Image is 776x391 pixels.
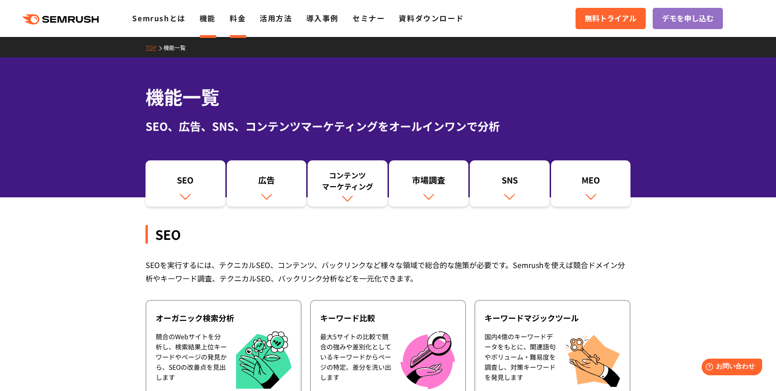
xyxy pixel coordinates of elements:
[236,331,291,389] img: オーガニック検索分析
[662,12,714,24] span: デモを申し込む
[132,12,185,24] a: Semrushとは
[485,312,620,324] div: キーワードマジックツール
[231,174,302,190] div: 広告
[474,174,545,190] div: SNS
[352,12,385,24] a: セミナー
[694,355,766,381] iframe: Help widget launcher
[653,8,723,29] a: デモを申し込む
[556,174,626,190] div: MEO
[576,8,646,29] a: 無料トライアル
[145,118,630,134] div: SEO、広告、SNS、コンテンツマーケティングをオールインワンで分析
[585,12,637,24] span: 無料トライアル
[145,83,630,110] h1: 機能一覧
[312,170,383,192] div: コンテンツ マーケティング
[145,43,164,51] a: TOP
[150,174,221,190] div: SEO
[145,225,630,244] div: SEO
[156,312,291,324] div: オーガニック検索分析
[308,160,388,207] a: コンテンツマーケティング
[485,331,556,387] div: 国内4億のキーワードデータをもとに、関連語句やボリューム・難易度を調査し、対策キーワードを発見します
[565,331,620,387] img: キーワードマジックツール
[164,43,193,51] a: 機能一覧
[260,12,292,24] a: 活用方法
[200,12,216,24] a: 機能
[470,160,550,207] a: SNS
[389,160,469,207] a: 市場調査
[227,160,307,207] a: 広告
[145,258,630,285] div: SEOを実行するには、テクニカルSEO、コンテンツ、バックリンクなど様々な領域で総合的な施策が必要です。Semrushを使えば競合ドメイン分析やキーワード調査、テクニカルSEO、バックリンク分析...
[145,160,225,207] a: SEO
[320,331,391,389] div: 最大5サイトの比較で競合の強みや差別化としているキーワードからページの特定、差分を洗い出します
[399,12,464,24] a: 資料ダウンロード
[320,312,456,324] div: キーワード比較
[551,160,631,207] a: MEO
[306,12,339,24] a: 導入事例
[156,331,227,389] div: 競合のWebサイトを分析し、検索結果上位キーワードやページの発見から、SEOの改善点を見出します
[394,174,464,190] div: 市場調査
[230,12,246,24] a: 料金
[400,331,455,389] img: キーワード比較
